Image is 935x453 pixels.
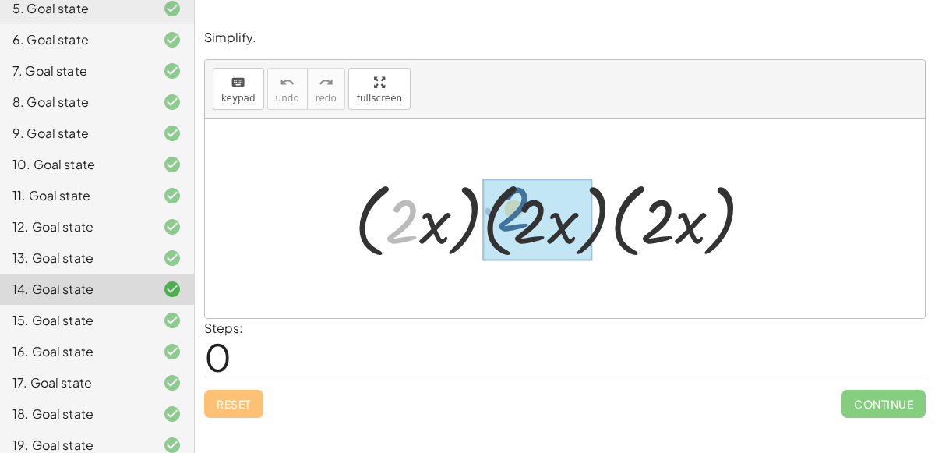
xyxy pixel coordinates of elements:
[163,342,182,361] i: Task finished and correct.
[12,30,138,49] div: 6. Goal state
[204,320,243,336] label: Steps:
[12,124,138,143] div: 9. Goal state
[231,73,245,92] i: keyboard
[12,311,138,330] div: 15. Goal state
[348,68,411,110] button: fullscreen
[204,333,231,380] span: 0
[163,155,182,174] i: Task finished and correct.
[307,68,345,110] button: redoredo
[163,311,182,330] i: Task finished and correct.
[280,73,295,92] i: undo
[12,155,138,174] div: 10. Goal state
[12,280,138,299] div: 14. Goal state
[357,93,402,104] span: fullscreen
[12,93,138,111] div: 8. Goal state
[204,29,926,47] p: Simplify.
[12,62,138,80] div: 7. Goal state
[163,280,182,299] i: Task finished and correct.
[163,30,182,49] i: Task finished and correct.
[163,62,182,80] i: Task finished and correct.
[163,373,182,392] i: Task finished and correct.
[12,373,138,392] div: 17. Goal state
[12,186,138,205] div: 11. Goal state
[12,405,138,423] div: 18. Goal state
[163,218,182,236] i: Task finished and correct.
[163,405,182,423] i: Task finished and correct.
[163,93,182,111] i: Task finished and correct.
[12,249,138,267] div: 13. Goal state
[163,186,182,205] i: Task finished and correct.
[276,93,299,104] span: undo
[213,68,264,110] button: keyboardkeypad
[267,68,308,110] button: undoundo
[163,124,182,143] i: Task finished and correct.
[12,218,138,236] div: 12. Goal state
[221,93,256,104] span: keypad
[319,73,333,92] i: redo
[163,249,182,267] i: Task finished and correct.
[316,93,337,104] span: redo
[12,342,138,361] div: 16. Goal state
